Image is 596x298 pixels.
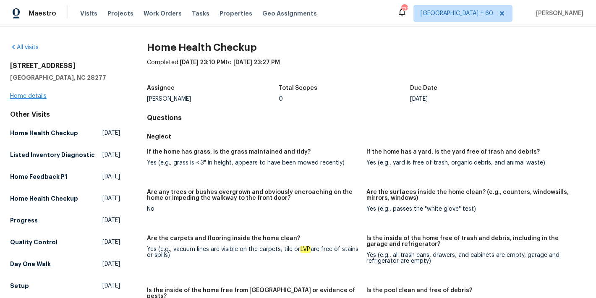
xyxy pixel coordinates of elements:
[10,194,78,203] h5: Home Health Checkup
[366,160,579,166] div: Yes (e.g., yard is free of trash, organic debris, and animal waste)
[10,216,38,225] h5: Progress
[10,173,67,181] h5: Home Feedback P1
[366,235,579,247] h5: Is the inside of the home free of trash and debris, including in the garage and refrigerator?
[107,9,133,18] span: Projects
[10,238,58,246] h5: Quality Control
[10,256,120,272] a: Day One Walk[DATE]
[10,125,120,141] a: Home Health Checkup[DATE]
[401,5,407,13] div: 732
[102,151,120,159] span: [DATE]
[180,60,225,65] span: [DATE] 23:10 PM
[192,10,209,16] span: Tasks
[10,191,120,206] a: Home Health Checkup[DATE]
[279,85,317,91] h5: Total Scopes
[147,58,586,80] div: Completed: to
[421,9,493,18] span: [GEOGRAPHIC_DATA] + 60
[366,149,540,155] h5: If the home has a yard, is the yard free of trash and debris?
[147,160,360,166] div: Yes (e.g., grass is < 3" in height, appears to have been mowed recently)
[102,194,120,203] span: [DATE]
[10,44,39,50] a: All visits
[80,9,97,18] span: Visits
[366,206,579,212] div: Yes (e.g., passes the "white glove" test)
[102,216,120,225] span: [DATE]
[102,238,120,246] span: [DATE]
[29,9,56,18] span: Maestro
[10,282,29,290] h5: Setup
[233,60,280,65] span: [DATE] 23:27 PM
[147,85,175,91] h5: Assignee
[147,206,360,212] div: No
[366,252,579,264] div: Yes (e.g., all trash cans, drawers, and cabinets are empty, garage and refrigerator are empty)
[147,189,360,201] h5: Are any trees or bushes overgrown and obviously encroaching on the home or impeding the walkway t...
[10,169,120,184] a: Home Feedback P1[DATE]
[10,151,95,159] h5: Listed Inventory Diagnostic
[147,246,360,258] div: Yes (e.g., vacuum lines are visible on the carpets, tile or are free of stains or spills)
[102,282,120,290] span: [DATE]
[10,260,51,268] h5: Day One Walk
[10,278,120,293] a: Setup[DATE]
[10,129,78,137] h5: Home Health Checkup
[147,132,586,141] h5: Neglect
[147,96,279,102] div: [PERSON_NAME]
[410,96,542,102] div: [DATE]
[10,62,120,70] h2: [STREET_ADDRESS]
[220,9,252,18] span: Properties
[144,9,182,18] span: Work Orders
[147,43,586,52] h2: Home Health Checkup
[410,85,437,91] h5: Due Date
[10,213,120,228] a: Progress[DATE]
[102,173,120,181] span: [DATE]
[366,288,472,293] h5: Is the pool clean and free of debris?
[300,246,311,253] em: LVP
[147,235,300,241] h5: Are the carpets and flooring inside the home clean?
[147,114,586,122] h4: Questions
[10,93,47,99] a: Home details
[366,189,579,201] h5: Are the surfaces inside the home clean? (e.g., counters, windowsills, mirrors, windows)
[262,9,317,18] span: Geo Assignments
[102,129,120,137] span: [DATE]
[102,260,120,268] span: [DATE]
[147,149,311,155] h5: If the home has grass, is the grass maintained and tidy?
[10,73,120,82] h5: [GEOGRAPHIC_DATA], NC 28277
[533,9,583,18] span: [PERSON_NAME]
[10,235,120,250] a: Quality Control[DATE]
[10,110,120,119] div: Other Visits
[10,147,120,162] a: Listed Inventory Diagnostic[DATE]
[279,96,410,102] div: 0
